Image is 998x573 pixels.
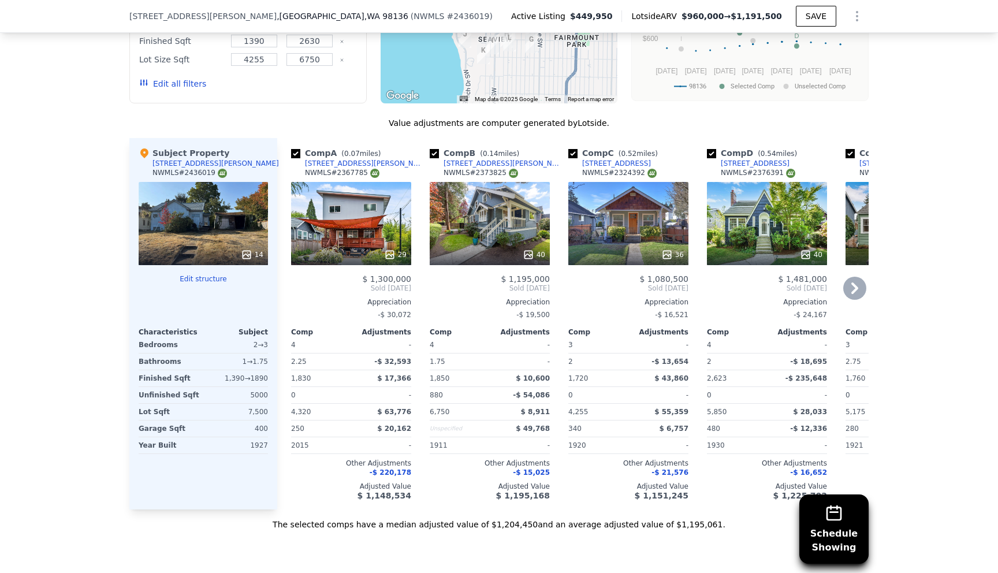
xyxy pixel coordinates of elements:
div: [STREET_ADDRESS][PERSON_NAME] [305,159,425,168]
div: NWMLS # 2334324 [859,168,934,178]
text: [DATE] [742,67,764,75]
div: - [492,337,550,353]
span: $449,950 [570,10,613,22]
div: Lot Sqft [139,404,201,420]
span: Sold [DATE] [291,284,411,293]
a: Terms (opens in new tab) [545,96,561,102]
text: [DATE] [714,67,736,75]
div: 5440 44th Ave SW [525,34,538,53]
div: ( ) [411,10,493,22]
span: → [682,10,782,22]
div: Other Adjustments [846,459,966,468]
div: 5617 49th Ave SW [477,44,490,64]
span: 4 [291,341,296,349]
span: 1,720 [568,374,588,382]
div: Garage Sqft [139,421,201,437]
span: $ 8,911 [521,408,550,416]
div: Other Adjustments [707,459,827,468]
div: The selected comps have a median adjusted value of $1,204,450 and an average adjusted value of $1... [129,509,869,530]
div: NWMLS # 2376391 [721,168,795,178]
div: Value adjustments are computer generated by Lotside . [129,117,869,129]
div: Comp [707,328,767,337]
a: [STREET_ADDRESS][PERSON_NAME] [430,159,564,168]
span: 340 [568,425,582,433]
div: 1 → 1.75 [206,354,268,370]
span: $ 1,300,000 [362,274,411,284]
span: 0 [291,391,296,399]
div: [STREET_ADDRESS][PERSON_NAME] [152,159,279,168]
span: # 2436019 [446,12,489,21]
span: -$ 12,336 [790,425,827,433]
span: Sold [DATE] [430,284,550,293]
text: [DATE] [656,67,678,75]
div: Appreciation [568,297,688,307]
div: - [631,387,688,403]
span: ( miles) [337,150,385,158]
span: $ 1,195,168 [496,491,550,500]
div: Comp B [430,147,524,159]
div: Adjusted Value [707,482,827,491]
span: $ 6,757 [660,425,688,433]
span: NWMLS [414,12,444,21]
span: Sold [DATE] [568,284,688,293]
button: Show Options [846,5,869,28]
span: Map data ©2025 Google [475,96,538,102]
span: 3 [846,341,850,349]
span: 4 [707,341,712,349]
div: Other Adjustments [568,459,688,468]
div: 1927 [206,437,268,453]
span: -$ 30,072 [378,311,411,319]
span: $ 43,860 [654,374,688,382]
div: Adjusted Value [291,482,411,491]
span: $ 1,148,534 [358,491,411,500]
div: - [631,337,688,353]
div: 29 [384,249,407,261]
span: $960,000 [682,12,724,21]
div: Unspecified [430,421,487,437]
img: NWMLS Logo [218,169,227,178]
span: -$ 13,654 [651,358,688,366]
span: 0 [707,391,712,399]
text: Unselected Comp [795,83,846,90]
div: Bathrooms [139,354,201,370]
button: ScheduleShowing [799,494,869,564]
span: 1,830 [291,374,311,382]
span: 6,750 [430,408,449,416]
div: Other Adjustments [430,459,550,468]
div: 1930 [707,437,765,453]
span: 4,320 [291,408,311,416]
div: Comp C [568,147,662,159]
div: Adjustments [628,328,688,337]
div: 2 [568,354,626,370]
a: Open this area in Google Maps (opens a new window) [383,88,422,103]
img: NWMLS Logo [509,169,518,178]
span: 880 [430,391,443,399]
span: , [GEOGRAPHIC_DATA] [277,10,408,22]
span: -$ 24,167 [794,311,827,319]
div: Subject [203,328,268,337]
span: 2,623 [707,374,727,382]
a: Report a map error [568,96,614,102]
span: ( miles) [614,150,662,158]
span: , WA 98136 [364,12,408,21]
div: - [769,437,827,453]
span: -$ 32,593 [374,358,411,366]
div: Finished Sqft [139,370,201,386]
span: 0.14 [483,150,498,158]
span: 4 [430,341,434,349]
div: 5420 47th Ave SW [500,28,513,48]
div: Comp [291,328,351,337]
button: SAVE [796,6,836,27]
div: Comp E [846,147,935,159]
span: -$ 21,576 [651,468,688,477]
div: [STREET_ADDRESS] [582,159,651,168]
div: Subject Property [139,147,229,159]
span: $ 1,481,000 [778,274,827,284]
span: ( miles) [753,150,802,158]
span: $ 49,768 [516,425,550,433]
div: - [353,337,411,353]
div: Unfinished Sqft [139,387,201,403]
span: 0.52 [621,150,636,158]
div: Comp D [707,147,802,159]
div: Comp [568,328,628,337]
